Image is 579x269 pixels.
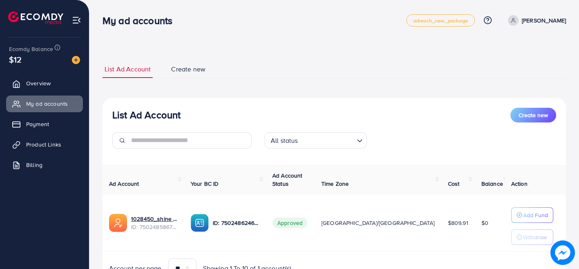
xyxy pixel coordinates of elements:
span: Ad Account [109,180,139,188]
span: Overview [26,79,51,87]
span: Cost [448,180,460,188]
span: $0 [481,219,488,227]
span: Create new [519,111,548,119]
button: Create new [510,108,556,122]
span: Action [511,180,528,188]
input: Search for option [301,133,354,147]
span: $12 [9,53,22,65]
img: image [553,243,572,262]
span: List Ad Account [105,64,151,74]
span: All status [269,135,300,147]
span: Time Zone [321,180,349,188]
img: ic-ba-acc.ded83a64.svg [191,214,209,232]
span: Payment [26,120,49,128]
a: Billing [6,157,83,173]
h3: List Ad Account [112,109,180,121]
p: ID: 7502486246770786320 [213,218,259,228]
a: Overview [6,75,83,91]
img: menu [72,16,81,25]
span: Create new [171,64,205,74]
span: My ad accounts [26,100,68,108]
p: Withdraw [523,232,547,242]
button: Add Fund [511,207,553,223]
a: My ad accounts [6,96,83,112]
span: adreach_new_package [413,18,468,23]
a: adreach_new_package [406,14,475,27]
a: Payment [6,116,83,132]
span: [GEOGRAPHIC_DATA]/[GEOGRAPHIC_DATA] [321,219,435,227]
a: [PERSON_NAME] [505,15,566,26]
span: Balance [481,180,503,188]
span: Ad Account Status [272,171,303,188]
a: 1028450_shine appeal_1746808772166 [131,215,178,223]
span: Product Links [26,140,61,149]
span: Approved [272,218,307,228]
p: [PERSON_NAME] [522,16,566,25]
span: Your BC ID [191,180,219,188]
a: Product Links [6,136,83,153]
img: image [72,56,80,64]
div: <span class='underline'>1028450_shine appeal_1746808772166</span></br>7502485867387338759 [131,215,178,231]
span: Ecomdy Balance [9,45,53,53]
span: ID: 7502485867387338759 [131,223,178,231]
p: Add Fund [523,210,548,220]
h3: My ad accounts [102,15,179,27]
img: ic-ads-acc.e4c84228.svg [109,214,127,232]
button: Withdraw [511,229,553,245]
img: logo [8,11,63,24]
div: Search for option [265,132,367,149]
span: $809.91 [448,219,468,227]
span: Billing [26,161,42,169]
